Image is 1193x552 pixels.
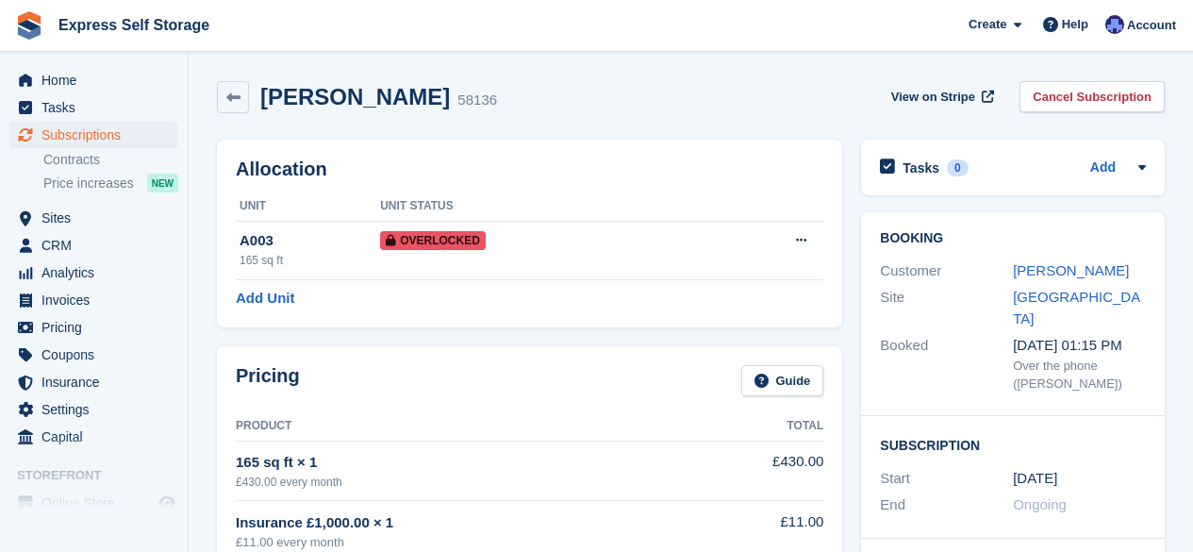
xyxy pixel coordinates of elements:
[41,424,155,450] span: Capital
[1013,335,1146,357] div: [DATE] 01:15 PM
[236,192,380,222] th: Unit
[41,259,155,286] span: Analytics
[41,314,155,341] span: Pricing
[9,232,178,259] a: menu
[236,533,714,552] div: £11.00 every month
[1105,15,1124,34] img: Vahnika Batchu
[41,369,155,395] span: Insurance
[41,396,155,423] span: Settings
[9,424,178,450] a: menu
[880,260,1013,282] div: Customer
[380,192,703,222] th: Unit Status
[1127,16,1176,35] span: Account
[884,81,998,112] a: View on Stripe
[9,287,178,313] a: menu
[236,474,714,491] div: £430.00 every month
[9,396,178,423] a: menu
[880,287,1013,329] div: Site
[236,452,714,474] div: 165 sq ft × 1
[41,490,155,516] span: Online Store
[9,67,178,93] a: menu
[1019,81,1165,112] a: Cancel Subscription
[43,175,134,192] span: Price increases
[714,441,824,500] td: £430.00
[41,232,155,259] span: CRM
[741,365,824,396] a: Guide
[240,230,380,252] div: A003
[41,287,155,313] span: Invoices
[236,365,300,396] h2: Pricing
[1013,496,1067,512] span: Ongoing
[236,411,714,442] th: Product
[969,15,1006,34] span: Create
[880,494,1013,516] div: End
[41,205,155,231] span: Sites
[236,512,714,534] div: Insurance £1,000.00 × 1
[1062,15,1088,34] span: Help
[9,369,178,395] a: menu
[43,151,178,169] a: Contracts
[240,252,380,269] div: 165 sq ft
[236,159,823,180] h2: Allocation
[41,67,155,93] span: Home
[15,11,43,40] img: stora-icon-8386f47178a22dfd0bd8f6a31ec36ba5ce8667c1dd55bd0f319d3a0aa187defe.svg
[880,231,1146,246] h2: Booking
[9,94,178,121] a: menu
[43,173,178,193] a: Price increases NEW
[457,90,497,111] div: 58136
[41,122,155,148] span: Subscriptions
[1090,158,1116,179] a: Add
[9,259,178,286] a: menu
[891,88,975,107] span: View on Stripe
[1013,289,1140,326] a: [GEOGRAPHIC_DATA]
[947,159,969,176] div: 0
[41,94,155,121] span: Tasks
[236,288,294,309] a: Add Unit
[9,122,178,148] a: menu
[880,435,1146,454] h2: Subscription
[1013,468,1057,490] time: 2024-10-23 00:00:00 UTC
[880,468,1013,490] div: Start
[51,9,217,41] a: Express Self Storage
[714,411,824,442] th: Total
[903,159,939,176] h2: Tasks
[156,492,178,514] a: Preview store
[147,174,178,192] div: NEW
[9,490,178,516] a: menu
[9,205,178,231] a: menu
[41,342,155,368] span: Coupons
[1013,262,1129,278] a: [PERSON_NAME]
[380,231,486,250] span: Overlocked
[260,84,450,109] h2: [PERSON_NAME]
[880,335,1013,393] div: Booked
[9,342,178,368] a: menu
[17,466,188,485] span: Storefront
[9,314,178,341] a: menu
[1013,357,1146,393] div: Over the phone ([PERSON_NAME])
